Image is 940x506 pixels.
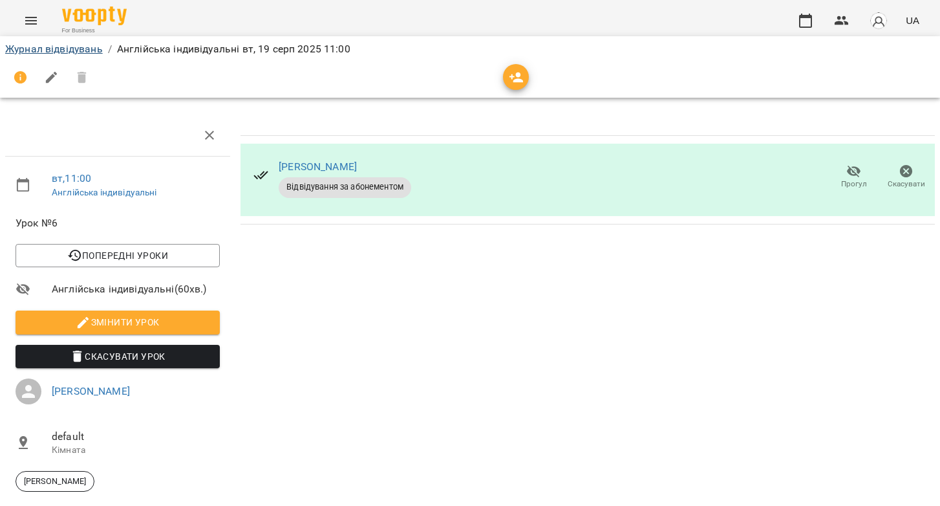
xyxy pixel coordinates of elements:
span: Урок №6 [16,215,220,231]
li: / [108,41,112,57]
p: Кімната [52,444,220,457]
span: Прогул [841,179,867,190]
button: Скасувати Урок [16,345,220,368]
a: Журнал відвідувань [5,43,103,55]
span: default [52,429,220,445]
nav: breadcrumb [5,41,935,57]
span: Змінити урок [26,314,209,330]
span: Англійська індивідуальні ( 60 хв. ) [52,281,220,297]
span: Скасувати Урок [26,349,209,364]
a: [PERSON_NAME] [52,385,130,397]
span: For Business [62,27,127,35]
span: Відвідування за абонементом [279,181,411,193]
a: Англійська індивідуальні [52,187,157,197]
span: Скасувати [888,179,925,190]
button: Прогул [828,159,880,195]
div: [PERSON_NAME] [16,471,94,492]
button: Попередні уроки [16,244,220,267]
span: [PERSON_NAME] [16,476,94,487]
button: Скасувати [880,159,932,195]
img: Voopty Logo [62,6,127,25]
button: Menu [16,5,47,36]
button: Змінити урок [16,311,220,334]
a: вт , 11:00 [52,172,91,184]
span: Попередні уроки [26,248,209,263]
img: avatar_s.png [870,12,888,30]
p: Англійська індивідуальні вт, 19 серп 2025 11:00 [117,41,350,57]
button: UA [901,8,924,32]
span: UA [906,14,919,27]
a: [PERSON_NAME] [279,160,357,173]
